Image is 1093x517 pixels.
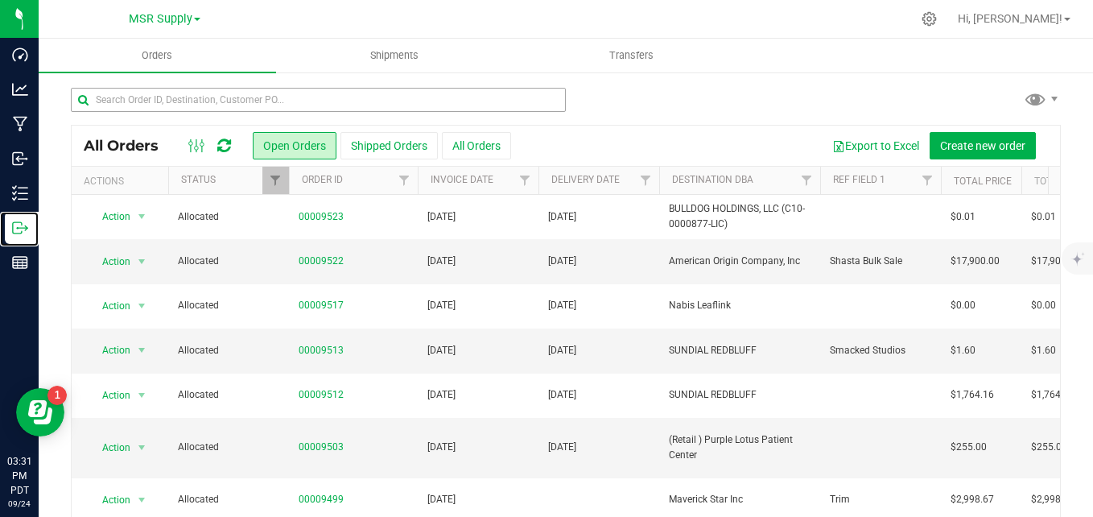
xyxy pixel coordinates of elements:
[1031,298,1056,313] span: $0.00
[548,254,576,269] span: [DATE]
[427,343,456,358] span: [DATE]
[951,492,994,507] span: $2,998.67
[588,48,675,63] span: Transfers
[548,298,576,313] span: [DATE]
[84,176,162,187] div: Actions
[88,250,131,273] span: Action
[88,295,131,317] span: Action
[178,343,279,358] span: Allocated
[548,440,576,455] span: [DATE]
[427,387,456,403] span: [DATE]
[88,489,131,511] span: Action
[132,489,152,511] span: select
[132,436,152,459] span: select
[672,174,753,185] a: Destination DBA
[299,343,344,358] a: 00009513
[930,132,1036,159] button: Create new order
[427,440,456,455] span: [DATE]
[88,436,131,459] span: Action
[951,254,1000,269] span: $17,900.00
[830,254,902,269] span: Shasta Bulk Sale
[12,47,28,63] inline-svg: Dashboard
[84,137,175,155] span: All Orders
[132,205,152,228] span: select
[1031,492,1074,507] span: $2,998.67
[88,205,131,228] span: Action
[442,132,511,159] button: All Orders
[132,295,152,317] span: select
[262,167,289,194] a: Filter
[178,440,279,455] span: Allocated
[951,209,975,225] span: $0.01
[548,387,576,403] span: [DATE]
[120,48,194,63] span: Orders
[299,298,344,313] a: 00009517
[7,454,31,498] p: 03:31 PM PDT
[431,174,493,185] a: Invoice Date
[919,11,939,27] div: Manage settings
[349,48,440,63] span: Shipments
[427,254,456,269] span: [DATE]
[178,209,279,225] span: Allocated
[178,492,279,507] span: Allocated
[669,432,810,463] span: (Retail ) Purple Lotus Patient Center
[822,132,930,159] button: Export to Excel
[132,250,152,273] span: select
[7,498,31,510] p: 09/24
[669,298,810,313] span: Nabis Leaflink
[12,151,28,167] inline-svg: Inbound
[132,339,152,362] span: select
[12,116,28,132] inline-svg: Manufacturing
[12,254,28,271] inline-svg: Reports
[178,298,279,313] span: Allocated
[12,81,28,97] inline-svg: Analytics
[39,39,276,72] a: Orders
[178,254,279,269] span: Allocated
[951,440,987,455] span: $255.00
[299,254,344,269] a: 00009522
[129,12,192,26] span: MSR Supply
[276,39,514,72] a: Shipments
[427,209,456,225] span: [DATE]
[940,139,1025,152] span: Create new order
[299,440,344,455] a: 00009503
[548,209,576,225] span: [DATE]
[340,132,438,159] button: Shipped Orders
[1031,387,1074,403] span: $1,764.16
[299,492,344,507] a: 00009499
[88,384,131,407] span: Action
[299,209,344,225] a: 00009523
[669,254,810,269] span: American Origin Company, Inc
[71,88,566,112] input: Search Order ID, Destination, Customer PO...
[47,386,67,405] iframe: Resource center unread badge
[12,220,28,236] inline-svg: Outbound
[299,387,344,403] a: 00009512
[954,176,1012,187] a: Total Price
[794,167,820,194] a: Filter
[633,167,659,194] a: Filter
[830,343,905,358] span: Smacked Studios
[914,167,941,194] a: Filter
[1031,343,1056,358] span: $1.60
[958,12,1062,25] span: Hi, [PERSON_NAME]!
[830,492,850,507] span: Trim
[951,298,975,313] span: $0.00
[1031,209,1056,225] span: $0.01
[669,201,810,232] span: BULLDOG HOLDINGS, LLC (C10-0000877-LIC)
[669,387,810,403] span: SUNDIAL REDBLUFF
[302,174,343,185] a: Order ID
[1031,254,1080,269] span: $17,900.00
[427,492,456,507] span: [DATE]
[391,167,418,194] a: Filter
[512,167,538,194] a: Filter
[178,387,279,403] span: Allocated
[427,298,456,313] span: [DATE]
[669,343,810,358] span: SUNDIAL REDBLUFF
[548,343,576,358] span: [DATE]
[253,132,336,159] button: Open Orders
[16,388,64,436] iframe: Resource center
[669,492,810,507] span: Maverick Star Inc
[514,39,751,72] a: Transfers
[12,185,28,201] inline-svg: Inventory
